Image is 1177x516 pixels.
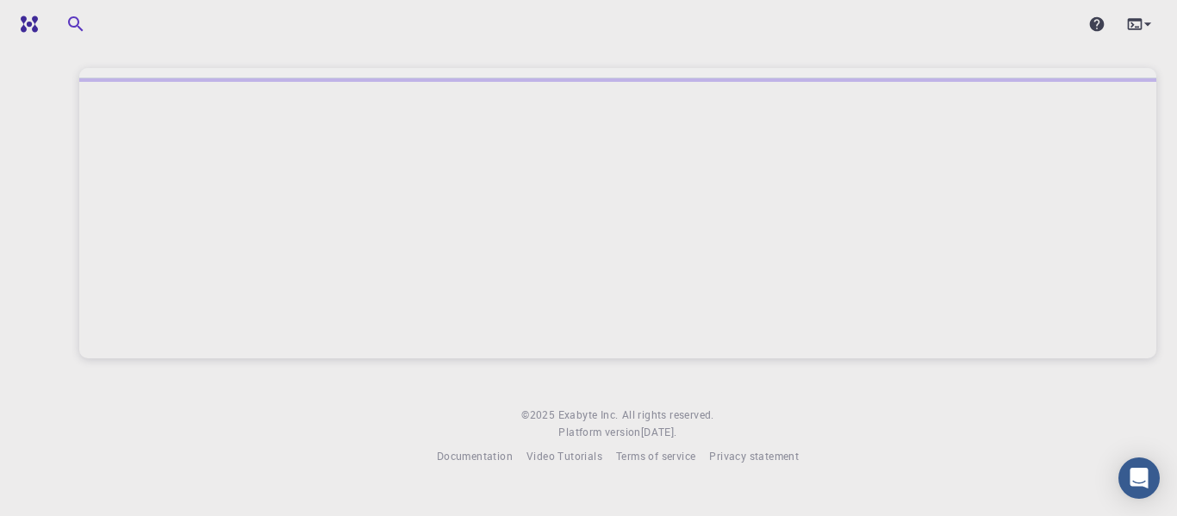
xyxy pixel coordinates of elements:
img: logo [14,16,38,33]
a: Exabyte Inc. [558,407,619,424]
span: Video Tutorials [526,449,602,463]
span: Terms of service [616,449,695,463]
span: © 2025 [521,407,557,424]
span: Documentation [437,449,513,463]
span: [DATE] . [641,425,677,438]
span: All rights reserved. [622,407,714,424]
span: Privacy statement [709,449,799,463]
a: Video Tutorials [526,448,602,465]
span: Exabyte Inc. [558,407,619,421]
a: Privacy statement [709,448,799,465]
a: [DATE]. [641,424,677,441]
span: Platform version [558,424,640,441]
a: Terms of service [616,448,695,465]
div: Open Intercom Messenger [1118,457,1160,499]
a: Documentation [437,448,513,465]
